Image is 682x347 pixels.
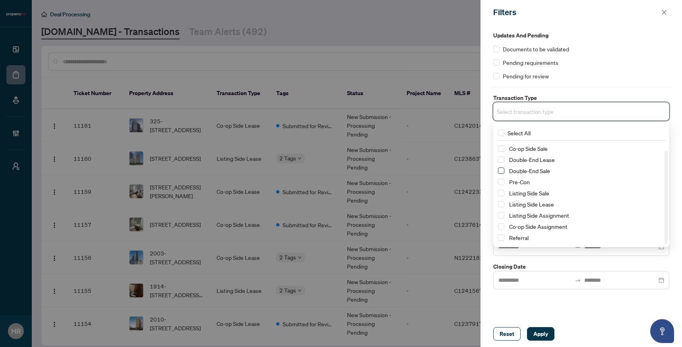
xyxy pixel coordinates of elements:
span: Double-End Lease [509,156,555,163]
span: Referral [509,234,529,241]
span: Co-op Side Assignment [509,223,568,230]
span: Select Co-op Side Sale [498,145,504,152]
span: Listing Side Sale [509,189,549,197]
span: Co-op Side Sale [509,145,548,152]
span: Co-op Side Sale [506,144,665,153]
span: Listing Side Lease [509,201,554,208]
span: Select Listing Side Sale [498,190,504,196]
span: Listing Side Assignment [509,212,569,219]
span: Select Listing Side Lease [498,201,504,207]
span: Apply [533,328,548,340]
button: Reset [493,327,521,341]
span: Double-End Sale [506,166,665,175]
span: Listing Side Lease [506,199,665,209]
span: Listing Side Sale [506,188,665,198]
span: Documents to be validated [503,45,569,53]
span: Double-End Lease [506,155,665,164]
span: Pre-Con [509,178,530,185]
button: Apply [527,327,554,341]
span: Co-op Side Assignment [506,222,665,231]
span: close [661,10,667,15]
button: Open asap [650,319,674,343]
span: Reset [500,328,514,340]
span: Referral [506,233,665,242]
span: Select Pre-Con [498,179,504,185]
span: Double-End Sale [509,167,550,174]
span: Select Listing Side Assignment [498,212,504,218]
span: Pending for review [503,72,549,80]
span: Select Referral [498,234,504,241]
span: swap-right [575,277,581,283]
label: Updates and Pending [493,31,669,40]
span: Listing Side Assignment [506,211,665,220]
div: Filters [493,6,659,18]
span: Select Double-End Sale [498,168,504,174]
span: Select All [504,129,534,137]
span: to [575,277,581,283]
span: Pending requirements [503,58,558,67]
span: Select Co-op Side Assignment [498,223,504,230]
label: Transaction Type [493,94,669,102]
span: Select Double-End Lease [498,156,504,163]
label: Closing Date [493,262,669,271]
span: Pre-Con [506,177,665,187]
